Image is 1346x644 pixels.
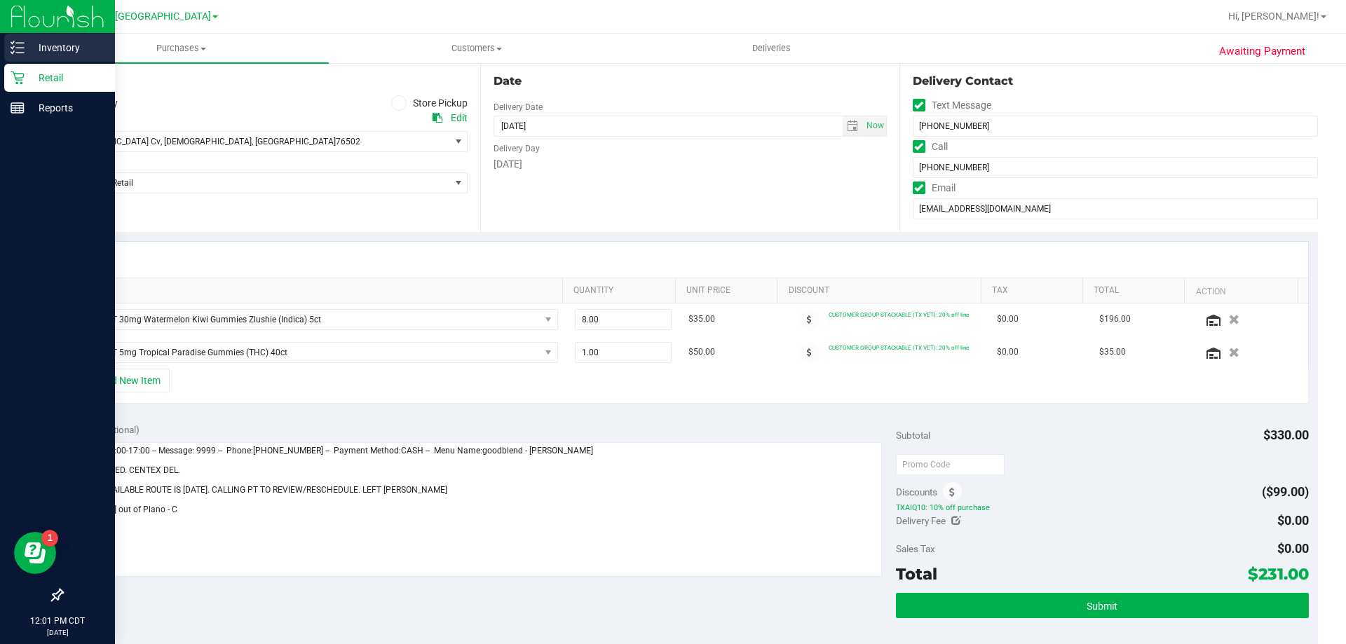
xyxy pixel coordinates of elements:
span: $0.00 [997,313,1019,326]
span: , [DEMOGRAPHIC_DATA] [161,137,252,146]
inline-svg: Reports [11,101,25,115]
label: Delivery Day [494,142,540,155]
span: select [449,132,467,151]
p: Reports [25,100,109,116]
span: Purchases [34,42,329,55]
span: $35.00 [1099,345,1126,359]
th: Action [1184,278,1297,303]
span: CUSTOMER GROUP STACKABLE (TX VET): 20% off line [829,311,969,318]
span: Hi, [PERSON_NAME]! [1228,11,1319,22]
input: Format: (999) 999-9999 [913,116,1318,137]
div: Copy address to clipboard [433,111,442,125]
input: Format: (999) 999-9999 [913,157,1318,178]
span: select [843,116,863,136]
span: NO DATA FOUND [81,309,558,330]
span: TX HT 5mg Tropical Paradise Gummies (THC) 40ct [81,343,540,362]
button: + Add New Item [83,369,170,392]
a: Customers [329,34,624,63]
span: Delivery Fee [896,515,946,526]
span: Discounts [896,479,937,505]
p: Inventory [25,39,109,56]
inline-svg: Inventory [11,41,25,55]
a: Unit Price [686,285,772,296]
span: $50.00 [688,345,715,359]
div: Edit [451,111,468,125]
span: Sales Tax [896,543,935,554]
span: TX Austin [GEOGRAPHIC_DATA] [68,11,211,22]
a: Quantity [573,285,670,296]
span: select [863,116,886,136]
label: Delivery Date [494,101,543,114]
span: $231.00 [1248,564,1309,584]
div: Location [62,73,468,90]
a: Deliveries [624,34,919,63]
input: Promo Code [896,454,1005,475]
span: Submit [1087,601,1117,612]
p: [DATE] [6,627,109,638]
span: Customers [329,42,623,55]
span: , [GEOGRAPHIC_DATA] [252,137,336,146]
input: 1.00 [576,343,672,362]
span: NO DATA FOUND [81,342,558,363]
a: Total [1094,285,1179,296]
span: $0.00 [1277,513,1309,528]
span: 76502 [336,137,360,146]
label: Store Pickup [391,95,468,111]
a: Purchases [34,34,329,63]
span: Awaiting Payment [1219,43,1305,60]
span: CUSTOMER GROUP STACKABLE (TX VET): 20% off line [829,344,969,351]
a: Discount [789,285,976,296]
span: $0.00 [997,345,1019,359]
span: $35.00 [688,313,715,326]
p: Retail [25,69,109,86]
a: Tax [992,285,1078,296]
label: Call [913,137,948,157]
iframe: Resource center [14,532,56,574]
span: Total [896,564,937,584]
i: Edit Delivery Fee [951,516,961,526]
iframe: Resource center unread badge [41,530,58,547]
div: Date [494,73,886,90]
span: Deliveries [733,42,810,55]
span: $330.00 [1263,427,1309,442]
span: $0.00 [1277,541,1309,556]
input: 8.00 [576,310,672,329]
span: TXAIQ10: 10% off purchase [896,502,1308,512]
label: Email [913,178,956,198]
span: select [449,173,467,193]
span: TX Plano Retail [62,173,449,193]
span: TX HT 30mg Watermelon Kiwi Gummies Zlushie (Indica) 5ct [81,310,540,329]
inline-svg: Retail [11,71,25,85]
span: $196.00 [1099,313,1131,326]
span: Set Current date [863,116,887,136]
label: Text Message [913,95,991,116]
div: [DATE] [494,157,886,172]
span: Subtotal [896,430,930,441]
p: 12:01 PM CDT [6,615,109,627]
span: ($99.00) [1262,484,1309,499]
div: Delivery Contact [913,73,1318,90]
button: Submit [896,593,1308,618]
a: SKU [83,285,557,296]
